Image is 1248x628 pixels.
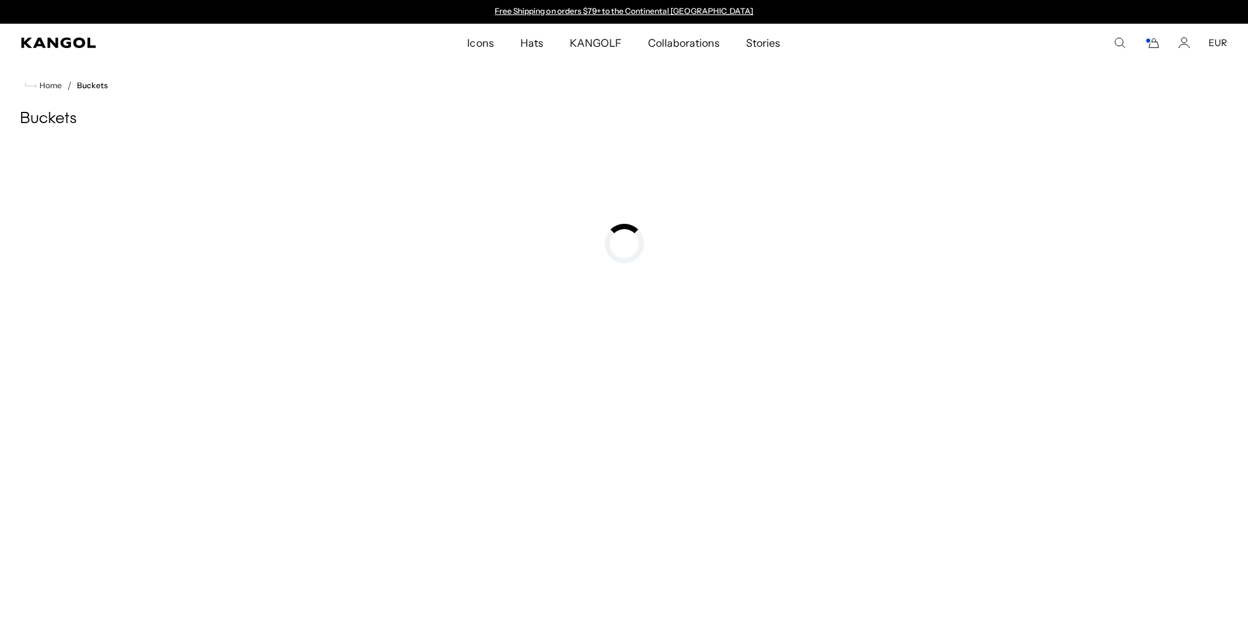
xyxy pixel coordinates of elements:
[467,24,493,62] span: Icons
[1178,37,1190,49] a: Account
[635,24,733,62] a: Collaborations
[1209,37,1227,49] button: EUR
[489,7,760,17] div: 1 of 2
[520,24,543,62] span: Hats
[454,24,507,62] a: Icons
[746,24,780,62] span: Stories
[557,24,635,62] a: KANGOLF
[25,80,62,92] a: Home
[37,81,62,90] span: Home
[20,109,1228,129] h1: Buckets
[489,7,760,17] slideshow-component: Announcement bar
[1114,37,1126,49] summary: Search here
[648,24,720,62] span: Collaborations
[495,6,753,16] a: Free Shipping on orders $79+ to the Continental [GEOGRAPHIC_DATA]
[21,38,310,48] a: Kangol
[62,78,72,93] li: /
[570,24,622,62] span: KANGOLF
[1144,37,1160,49] button: Cart
[77,81,108,90] a: Buckets
[733,24,793,62] a: Stories
[507,24,557,62] a: Hats
[489,7,760,17] div: Announcement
